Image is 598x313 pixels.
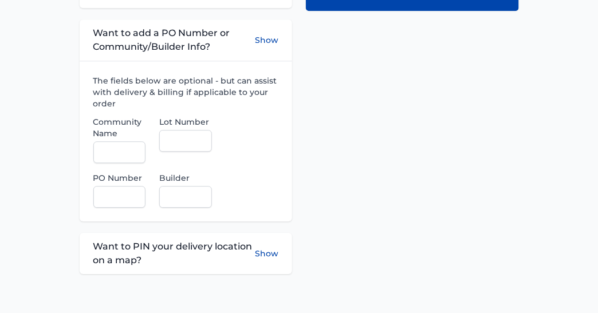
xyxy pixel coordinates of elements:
span: Want to add a PO Number or Community/Builder Info? [93,26,255,54]
span: Want to PIN your delivery location on a map? [93,240,255,267]
label: The fields below are optional - but can assist with delivery & billing if applicable to your order [93,75,279,109]
label: Community Name [93,116,146,139]
label: PO Number [93,172,146,184]
button: Show [255,26,278,54]
label: Lot Number [159,116,212,128]
label: Builder [159,172,212,184]
button: Show [255,240,278,267]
